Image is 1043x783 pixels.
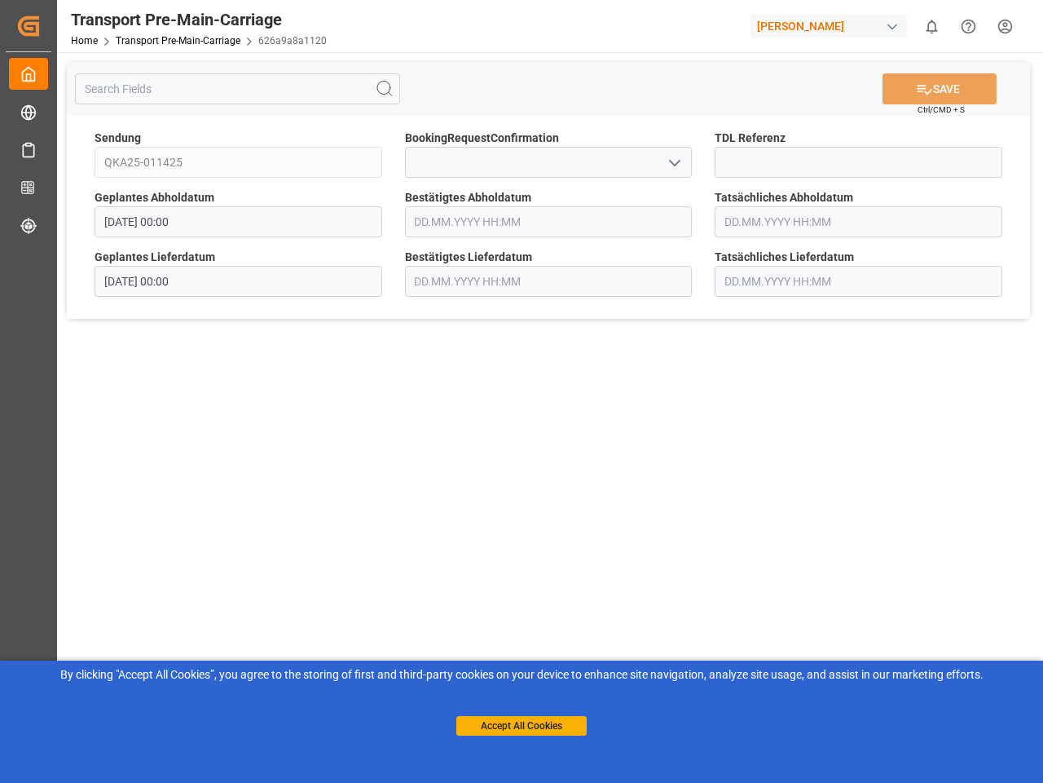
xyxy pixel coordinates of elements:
button: Help Center [950,8,987,45]
span: BookingRequestConfirmation [405,130,559,147]
input: DD.MM.YYYY HH:MM [95,206,382,237]
input: DD.MM.YYYY HH:MM [715,266,1002,297]
button: open menu [662,150,686,175]
div: [PERSON_NAME] [750,15,907,38]
button: Accept All Cookies [456,716,587,736]
span: Bestätigtes Lieferdatum [405,249,532,266]
button: show 0 new notifications [913,8,950,45]
span: Geplantes Lieferdatum [95,249,215,266]
span: Tatsächliches Abholdatum [715,189,853,206]
a: Home [71,35,98,46]
div: Transport Pre-Main-Carriage [71,7,327,32]
button: [PERSON_NAME] [750,11,913,42]
span: Sendung [95,130,141,147]
input: DD.MM.YYYY HH:MM [405,206,693,237]
span: Tatsächliches Lieferdatum [715,249,854,266]
span: Geplantes Abholdatum [95,189,214,206]
span: Bestätigtes Abholdatum [405,189,531,206]
span: TDL Referenz [715,130,786,147]
input: DD.MM.YYYY HH:MM [715,206,1002,237]
div: By clicking "Accept All Cookies”, you agree to the storing of first and third-party cookies on yo... [11,666,1032,683]
input: DD.MM.YYYY HH:MM [95,266,382,297]
button: SAVE [882,73,997,104]
span: Ctrl/CMD + S [918,104,965,116]
input: Search Fields [75,73,400,104]
input: DD.MM.YYYY HH:MM [405,266,693,297]
a: Transport Pre-Main-Carriage [116,35,240,46]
